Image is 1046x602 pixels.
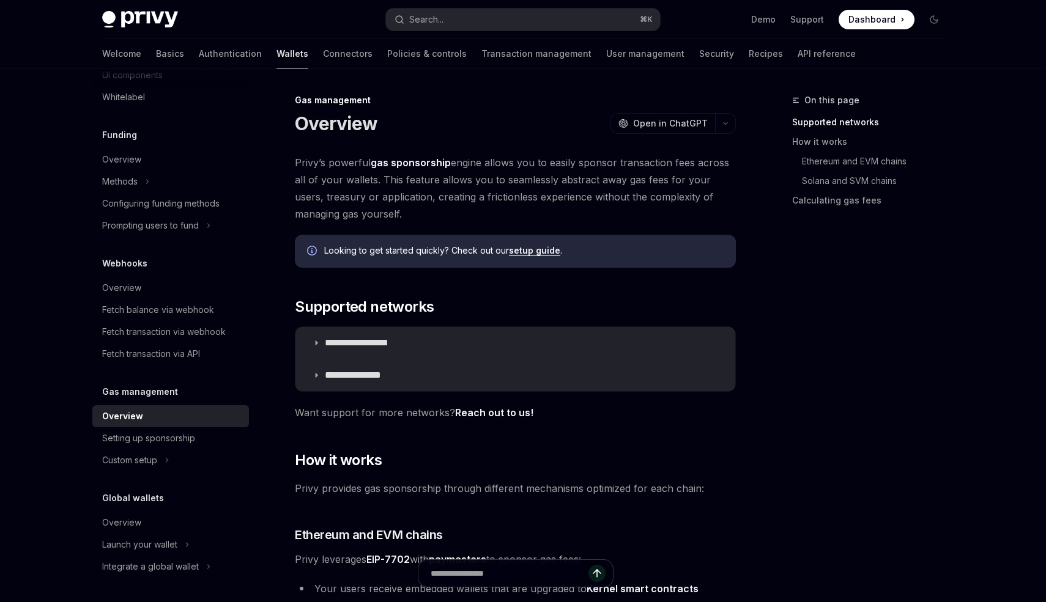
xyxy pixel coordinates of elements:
[92,149,249,171] a: Overview
[102,491,164,505] h5: Global wallets
[295,480,736,497] span: Privy provides gas sponsorship through different mechanisms optimized for each chain:
[295,112,377,134] h1: Overview
[102,281,141,295] div: Overview
[307,246,319,258] svg: Info
[792,171,954,191] a: Solana and SVM chains
[455,406,533,419] a: Reach out to us!
[848,13,896,26] span: Dashboard
[749,39,783,68] a: Recipes
[102,152,141,167] div: Overview
[371,156,451,169] strong: gas sponsorship
[790,13,824,26] a: Support
[792,191,954,210] a: Calculating gas fees
[839,10,914,29] a: Dashboard
[323,39,373,68] a: Connectors
[295,154,736,222] span: Privy’s powerful engine allows you to easily sponsor transaction fees across all of your wallets....
[102,431,195,446] div: Setting up sponsorship
[276,39,308,68] a: Wallets
[92,556,249,578] button: Integrate a global wallet
[102,90,145,105] div: Whitelabel
[102,384,178,399] h5: Gas management
[102,537,177,552] div: Launch your wallet
[409,12,443,27] div: Search...
[102,303,214,317] div: Fetch balance via webhook
[295,450,382,470] span: How it works
[386,9,660,31] button: Search...⌘K
[295,551,736,568] span: Privy leverages with to sponsor gas fees:
[102,39,141,68] a: Welcome
[102,453,157,468] div: Custom setup
[102,347,200,361] div: Fetch transaction via API
[804,93,859,108] span: On this page
[92,449,249,471] button: Custom setup
[92,512,249,534] a: Overview
[92,299,249,321] a: Fetch balance via webhook
[606,39,684,68] a: User management
[792,112,954,132] a: Supported networks
[295,404,736,421] span: Want support for more networks?
[102,515,141,530] div: Overview
[481,39,592,68] a: Transaction management
[92,86,249,108] a: Whitelabel
[295,526,443,543] span: Ethereum and EVM chains
[92,427,249,449] a: Setting up sponsorship
[324,244,724,257] span: Looking to get started quickly? Check out our .
[640,15,653,24] span: ⌘ K
[102,196,220,211] div: Configuring funding methods
[92,534,249,556] button: Launch your wallet
[92,193,249,215] a: Configuring funding methods
[102,11,178,28] img: dark logo
[387,39,467,68] a: Policies & controls
[295,94,736,106] div: Gas management
[366,553,410,566] a: EIP-7702
[633,117,708,130] span: Open in ChatGPT
[102,128,137,142] h5: Funding
[792,132,954,152] a: How it works
[610,113,715,134] button: Open in ChatGPT
[792,152,954,171] a: Ethereum and EVM chains
[102,174,138,189] div: Methods
[156,39,184,68] a: Basics
[429,553,486,565] strong: paymasters
[699,39,734,68] a: Security
[92,215,249,237] button: Prompting users to fund
[92,343,249,365] a: Fetch transaction via API
[102,409,143,424] div: Overview
[102,256,147,271] h5: Webhooks
[92,321,249,343] a: Fetch transaction via webhook
[751,13,776,26] a: Demo
[92,405,249,427] a: Overview
[295,297,434,317] span: Supported networks
[92,277,249,299] a: Overview
[431,560,588,587] input: Ask a question...
[102,559,199,574] div: Integrate a global wallet
[102,325,226,339] div: Fetch transaction via webhook
[92,171,249,193] button: Methods
[924,10,944,29] button: Toggle dark mode
[102,218,199,233] div: Prompting users to fund
[199,39,262,68] a: Authentication
[798,39,856,68] a: API reference
[588,565,606,582] button: Send message
[509,245,560,256] a: setup guide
